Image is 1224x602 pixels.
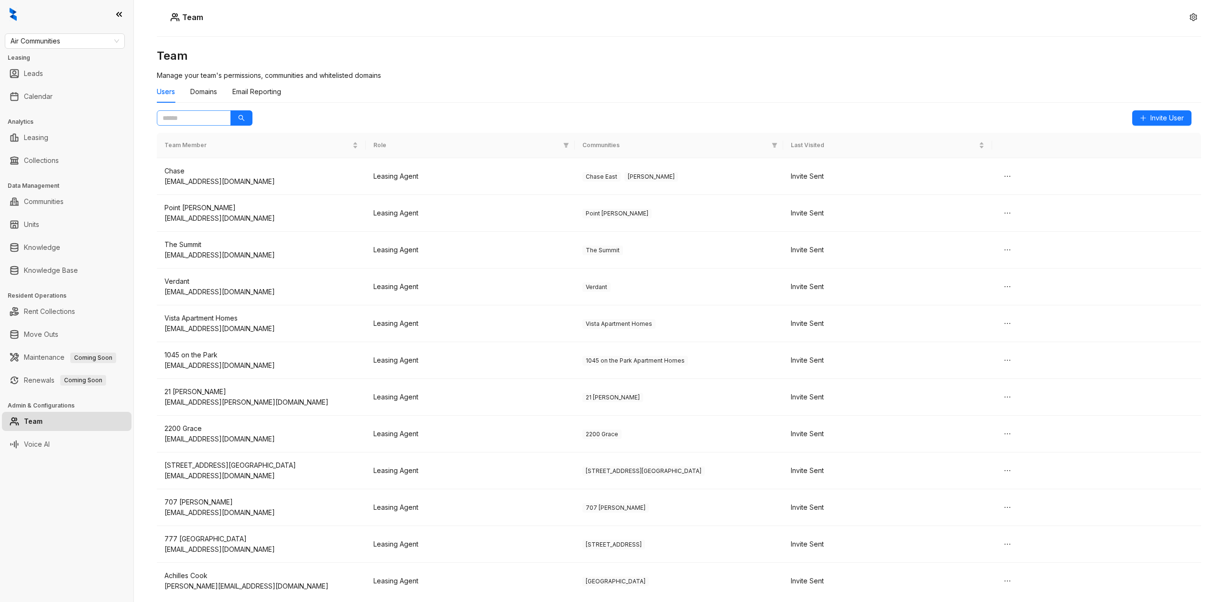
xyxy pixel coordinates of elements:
[1004,577,1011,585] span: ellipsis
[791,171,984,182] div: Invite Sent
[164,423,358,434] div: 2200 Grace
[770,139,779,152] span: filter
[2,215,131,234] li: Units
[582,466,705,476] span: [STREET_ADDRESS][GEOGRAPHIC_DATA]
[582,356,688,365] span: 1045 on the Park Apartment Homes
[2,302,131,321] li: Rent Collections
[791,281,984,292] div: Invite Sent
[2,325,131,344] li: Move Outs
[791,141,977,150] span: Last Visited
[11,34,119,48] span: Air Communities
[582,282,611,292] span: Verdant
[164,534,358,544] div: 777 [GEOGRAPHIC_DATA]
[24,371,106,390] a: RenewalsComing Soon
[164,581,358,591] div: [PERSON_NAME][EMAIL_ADDRESS][DOMAIN_NAME]
[2,87,131,106] li: Calendar
[157,86,175,97] div: Users
[164,166,358,176] div: Chase
[164,250,358,260] div: [EMAIL_ADDRESS][DOMAIN_NAME]
[70,353,116,363] span: Coming Soon
[238,115,245,121] span: search
[2,412,131,431] li: Team
[1004,540,1011,548] span: ellipsis
[24,215,39,234] a: Units
[582,141,768,150] span: Communities
[582,503,649,513] span: 707 [PERSON_NAME]
[2,435,131,454] li: Voice AI
[164,350,358,360] div: 1045 on the Park
[164,213,358,224] div: [EMAIL_ADDRESS][DOMAIN_NAME]
[2,371,131,390] li: Renewals
[582,540,645,549] span: [STREET_ADDRESS]
[582,209,652,218] span: Point [PERSON_NAME]
[791,465,984,476] div: Invite Sent
[164,176,358,187] div: [EMAIL_ADDRESS][DOMAIN_NAME]
[180,11,203,23] h5: Team
[232,86,281,97] div: Email Reporting
[164,313,358,323] div: Vista Apartment Homes
[791,208,984,218] div: Invite Sent
[1132,110,1191,126] button: Invite User
[1004,504,1011,511] span: ellipsis
[8,291,133,300] h3: Resident Operations
[1004,320,1011,327] span: ellipsis
[582,393,643,402] span: 21 [PERSON_NAME]
[366,158,575,195] td: Leasing Agent
[1004,172,1011,180] span: ellipsis
[164,203,358,213] div: Point [PERSON_NAME]
[1190,13,1197,21] span: setting
[24,87,53,106] a: Calendar
[24,151,59,170] a: Collections
[24,412,43,431] a: Team
[164,323,358,334] div: [EMAIL_ADDRESS][DOMAIN_NAME]
[366,526,575,563] td: Leasing Agent
[164,141,350,150] span: Team Member
[164,544,358,555] div: [EMAIL_ADDRESS][DOMAIN_NAME]
[582,577,649,586] span: [GEOGRAPHIC_DATA]
[783,133,992,158] th: Last Visited
[582,319,656,329] span: Vista Apartment Homes
[60,375,106,386] span: Coming Soon
[157,133,366,158] th: Team Member
[772,142,777,148] span: filter
[624,172,678,182] span: [PERSON_NAME]
[24,302,75,321] a: Rent Collections
[1140,115,1147,121] span: plus
[190,86,217,97] div: Domains
[582,430,622,439] span: 2200 Grace
[8,401,133,410] h3: Admin & Configurations
[164,507,358,518] div: [EMAIL_ADDRESS][DOMAIN_NAME]
[164,387,358,397] div: 21 [PERSON_NAME]
[791,539,984,549] div: Invite Sent
[366,563,575,600] td: Leasing Agent
[157,48,1201,64] h3: Team
[791,392,984,402] div: Invite Sent
[366,195,575,232] td: Leasing Agent
[791,355,984,365] div: Invite Sent
[791,429,984,439] div: Invite Sent
[2,151,131,170] li: Collections
[366,379,575,416] td: Leasing Agent
[2,348,131,367] li: Maintenance
[2,238,131,257] li: Knowledge
[2,192,131,211] li: Communities
[791,245,984,255] div: Invite Sent
[24,64,43,83] a: Leads
[1004,246,1011,254] span: ellipsis
[366,489,575,526] td: Leasing Agent
[2,128,131,147] li: Leasing
[1004,356,1011,364] span: ellipsis
[366,305,575,342] td: Leasing Agent
[366,133,575,158] th: Role
[164,460,358,471] div: [STREET_ADDRESS][GEOGRAPHIC_DATA]
[164,360,358,371] div: [EMAIL_ADDRESS][DOMAIN_NAME]
[561,139,571,152] span: filter
[373,141,559,150] span: Role
[24,325,58,344] a: Move Outs
[1004,209,1011,217] span: ellipsis
[1150,113,1184,123] span: Invite User
[2,261,131,280] li: Knowledge Base
[24,192,64,211] a: Communities
[366,416,575,452] td: Leasing Agent
[366,269,575,305] td: Leasing Agent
